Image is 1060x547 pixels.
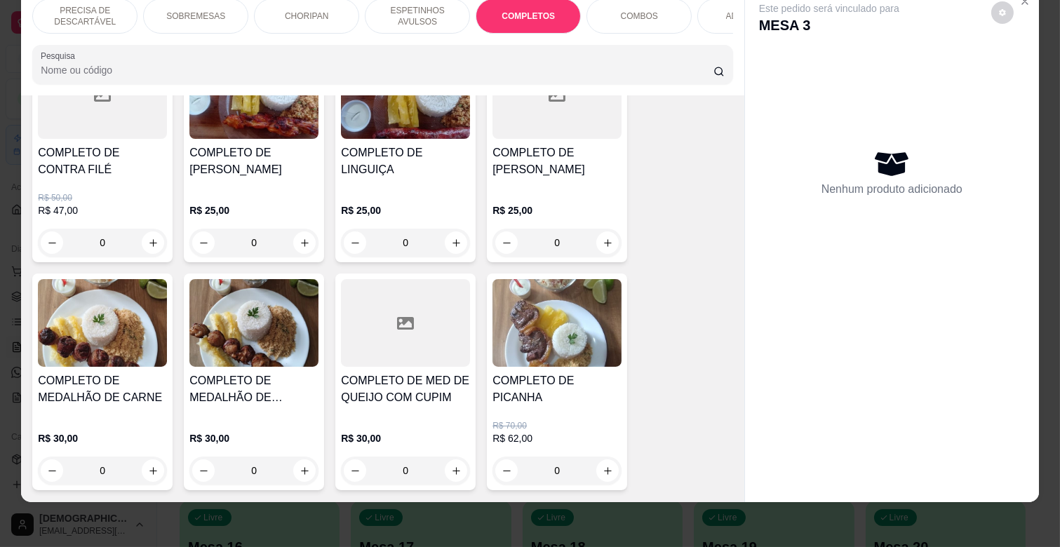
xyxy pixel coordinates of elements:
[38,431,167,445] p: R$ 30,00
[341,51,470,139] img: product-image
[621,11,658,22] p: COMBOS
[44,5,126,27] p: PRECISA DE DESCARTÁVEL
[341,144,470,178] h4: COMPLETO DE LINGUIÇA
[759,1,899,15] p: Este pedido será vinculado para
[41,63,713,77] input: Pesquisa
[492,372,622,406] h4: COMPLETO DE PICANHA
[991,1,1014,24] button: decrease-product-quantity
[759,15,899,35] p: MESA 3
[492,420,622,431] p: R$ 70,00
[189,203,318,217] p: R$ 25,00
[341,372,470,406] h4: COMPLETO DE MED DE QUEIJO COM CUPIM
[189,144,318,178] h4: COMPLETO DE [PERSON_NAME]
[341,203,470,217] p: R$ 25,00
[377,5,458,27] p: ESPETINHOS AVULSOS
[726,11,774,22] p: ADICIONAIS
[166,11,225,22] p: SOBREMESAS
[189,51,318,139] img: product-image
[38,144,167,178] h4: COMPLETO DE CONTRA FILÉ
[189,431,318,445] p: R$ 30,00
[492,431,622,445] p: R$ 62,00
[38,372,167,406] h4: COMPLETO DE MEDALHÃO DE CARNE
[32,501,733,518] p: COMBOS
[189,279,318,367] img: product-image
[821,181,962,198] p: Nenhum produto adicionado
[38,203,167,217] p: R$ 47,00
[492,144,622,178] h4: COMPLETO DE [PERSON_NAME]
[38,192,167,203] p: R$ 50,00
[189,372,318,406] h4: COMPLETO DE MEDALHÃO DE [PERSON_NAME]
[38,279,167,367] img: product-image
[492,203,622,217] p: R$ 25,00
[41,50,80,62] label: Pesquisa
[341,431,470,445] p: R$ 30,00
[492,279,622,367] img: product-image
[502,11,555,22] p: COMPLETOS
[285,11,328,22] p: CHORIPAN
